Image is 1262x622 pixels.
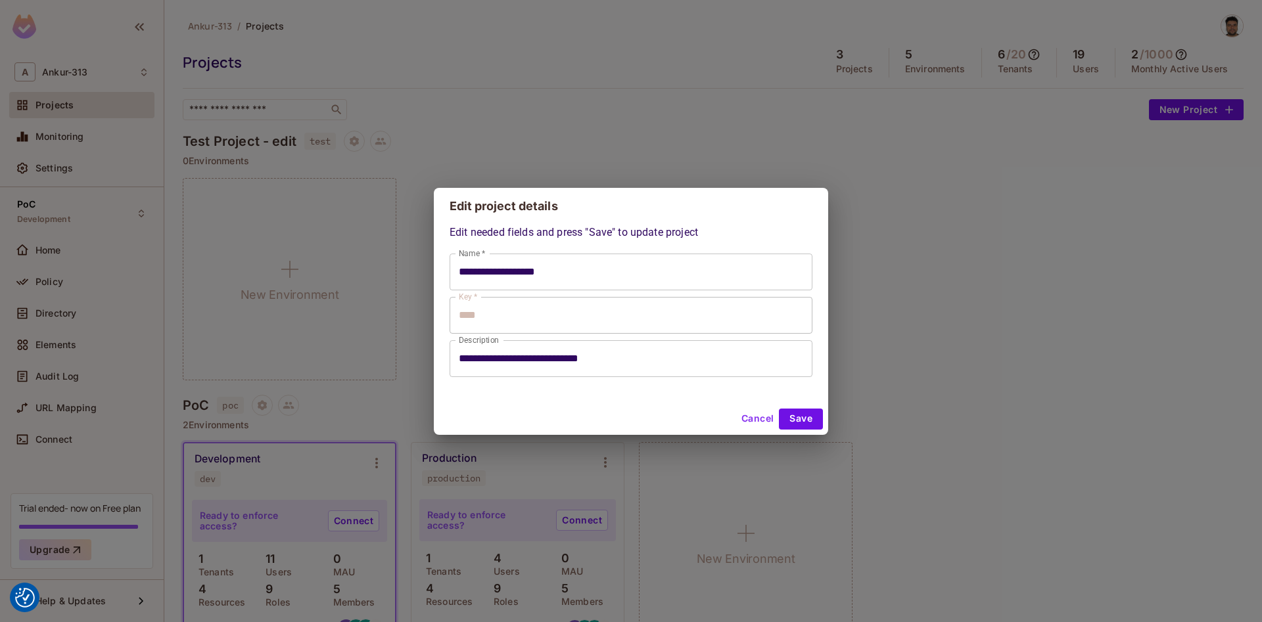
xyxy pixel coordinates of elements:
[450,225,812,377] div: Edit needed fields and press "Save" to update project
[15,588,35,608] button: Consent Preferences
[15,588,35,608] img: Revisit consent button
[434,188,828,225] h2: Edit project details
[459,248,485,259] label: Name *
[736,409,779,430] button: Cancel
[459,334,499,345] label: Description
[459,291,477,302] label: Key *
[779,409,823,430] button: Save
